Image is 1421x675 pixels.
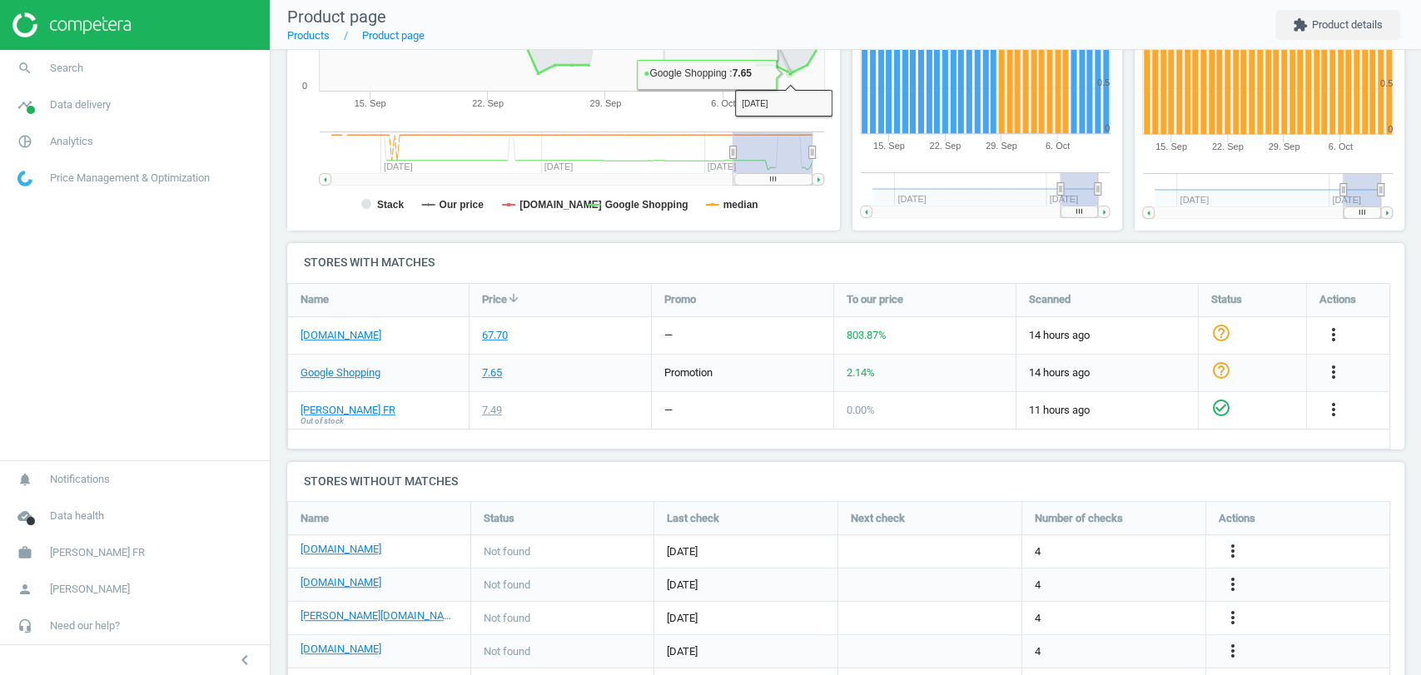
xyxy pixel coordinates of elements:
[9,500,41,532] i: cloud_done
[667,511,719,526] span: Last check
[1035,544,1041,559] span: 4
[847,404,875,416] span: 0.00 %
[301,415,344,427] span: Out of stock
[472,98,504,108] tspan: 22. Sep
[1379,78,1392,88] text: 0.5
[12,12,131,37] img: ajHJNr6hYgQAAAAASUVORK5CYII=
[1324,400,1344,421] button: more_vert
[711,98,735,108] tspan: 6. Oct
[484,544,530,559] span: Not found
[1223,608,1243,628] i: more_vert
[9,610,41,642] i: headset_mic
[50,618,120,633] span: Need our help?
[9,464,41,495] i: notifications
[872,141,904,151] tspan: 15. Sep
[519,199,602,211] tspan: [DOMAIN_NAME]
[1324,325,1344,346] button: more_vert
[17,171,32,186] img: wGWNvw8QSZomAAAAABJRU5ErkJggg==
[664,328,673,343] div: —
[1319,292,1356,307] span: Actions
[9,126,41,157] i: pie_chart_outlined
[50,171,210,186] span: Price Management & Optimization
[664,292,696,307] span: Promo
[1029,328,1185,343] span: 14 hours ago
[9,89,41,121] i: timeline
[929,141,961,151] tspan: 22. Sep
[1223,641,1243,661] i: more_vert
[301,542,381,557] a: [DOMAIN_NAME]
[1029,292,1071,307] span: Scanned
[1223,574,1243,596] button: more_vert
[482,365,502,380] div: 7.65
[1223,608,1243,629] button: more_vert
[847,329,887,341] span: 803.87 %
[301,511,329,526] span: Name
[1035,611,1041,626] span: 4
[1223,641,1243,663] button: more_vert
[301,365,380,380] a: Google Shopping
[484,578,530,593] span: Not found
[667,578,825,593] span: [DATE]
[1105,124,1110,134] text: 0
[302,81,307,91] text: 0
[851,511,905,526] span: Next check
[301,403,395,418] a: [PERSON_NAME] FR
[1388,124,1393,134] text: 0
[1046,141,1070,151] tspan: 6. Oct
[1293,17,1308,32] i: extension
[377,199,404,211] tspan: Stack
[847,366,875,379] span: 2.14 %
[605,199,688,211] tspan: Google Shopping
[1223,541,1243,563] button: more_vert
[1035,578,1041,593] span: 4
[9,573,41,605] i: person
[1223,541,1243,561] i: more_vert
[1324,362,1344,384] button: more_vert
[50,545,145,560] span: [PERSON_NAME] FR
[50,582,130,597] span: [PERSON_NAME]
[50,509,104,524] span: Data health
[1211,292,1242,307] span: Status
[482,403,502,418] div: 7.49
[1268,141,1299,151] tspan: 29. Sep
[1097,78,1110,88] text: 0.5
[301,328,381,343] a: [DOMAIN_NAME]
[301,575,381,590] a: [DOMAIN_NAME]
[50,61,83,76] span: Search
[287,462,1404,501] h4: Stores without matches
[1029,365,1185,380] span: 14 hours ago
[1324,325,1344,345] i: more_vert
[362,29,425,42] a: Product page
[507,291,520,305] i: arrow_downward
[667,644,825,659] span: [DATE]
[847,292,903,307] span: To our price
[287,7,386,27] span: Product page
[484,644,530,659] span: Not found
[1324,400,1344,419] i: more_vert
[1211,398,1231,418] i: check_circle_outline
[484,611,530,626] span: Not found
[439,199,484,211] tspan: Our price
[484,511,514,526] span: Status
[287,29,330,42] a: Products
[355,98,386,108] tspan: 15. Sep
[1211,141,1243,151] tspan: 22. Sep
[1211,323,1231,343] i: help_outline
[1324,362,1344,382] i: more_vert
[1223,574,1243,594] i: more_vert
[1211,360,1231,380] i: help_outline
[1275,10,1400,40] button: extensionProduct details
[50,472,110,487] span: Notifications
[1155,141,1187,151] tspan: 15. Sep
[287,243,1404,282] h4: Stores with matches
[589,98,621,108] tspan: 29. Sep
[9,537,41,568] i: work
[301,292,329,307] span: Name
[1219,511,1255,526] span: Actions
[9,52,41,84] i: search
[986,141,1017,151] tspan: 29. Sep
[1035,511,1123,526] span: Number of checks
[482,328,508,343] div: 67.70
[50,97,111,112] span: Data delivery
[723,199,758,211] tspan: median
